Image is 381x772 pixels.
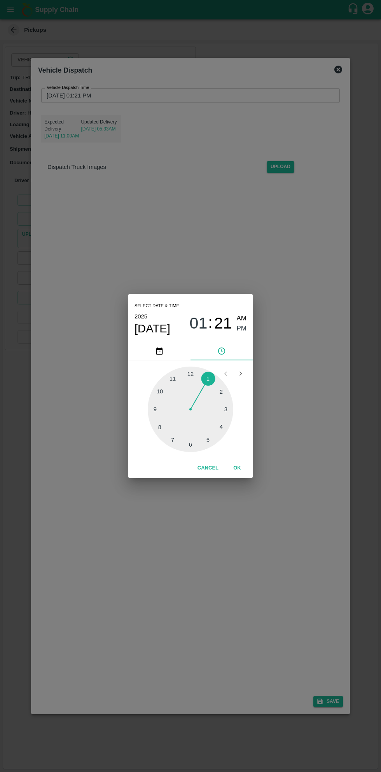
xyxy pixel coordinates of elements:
button: Cancel [194,461,222,475]
span: 01 [190,314,208,333]
button: 01 [190,313,208,334]
span: 21 [214,314,232,333]
button: PM [237,323,247,334]
button: pick time [190,342,253,360]
button: pick date [128,342,190,360]
button: [DATE] [135,322,170,336]
button: Open next view [233,366,248,381]
button: 2025 [135,311,147,322]
button: 21 [214,313,232,334]
span: Select date & time [135,300,179,312]
button: OK [225,461,250,475]
span: : [208,313,212,334]
button: AM [237,313,247,324]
